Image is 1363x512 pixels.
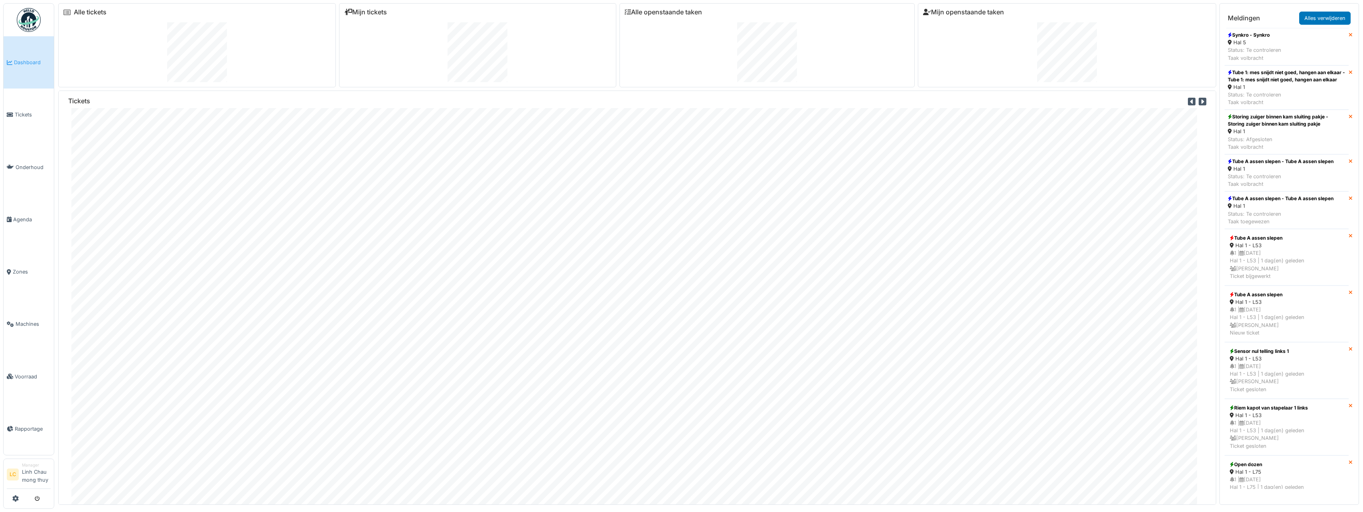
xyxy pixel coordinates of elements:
[1228,32,1281,39] div: Synkro - Synkro
[16,320,51,328] span: Machines
[14,59,51,66] span: Dashboard
[1225,455,1349,512] a: Open dozen Hal 1 - L75 1 |[DATE]Hal 1 - L75 | 1 dag(en) geleden [PERSON_NAME]Ticket gesloten
[1225,65,1349,110] a: Tube 1: mes snijdt niet goed, hangen aan elkaar - Tube 1: mes snijdt niet goed, hangen aan elkaar...
[1225,110,1349,154] a: Storing zuiger binnen kam sluiting pakje - Storing zuiger binnen kam sluiting pakje Hal 1 Status:...
[4,141,54,193] a: Onderhoud
[17,8,41,32] img: Badge_color-CXgf-gQk.svg
[15,425,51,433] span: Rapportage
[1228,158,1333,165] div: Tube A assen slepen - Tube A assen slepen
[1225,191,1349,229] a: Tube A assen slepen - Tube A assen slepen Hal 1 Status: Te controlerenTaak toegewezen
[1228,202,1333,210] div: Hal 1
[1228,39,1281,46] div: Hal 5
[923,8,1004,16] a: Mijn openstaande taken
[1230,355,1343,362] div: Hal 1 - L53
[1228,173,1333,188] div: Status: Te controleren Taak volbracht
[1225,286,1349,342] a: Tube A assen slepen Hal 1 - L53 1 |[DATE]Hal 1 - L53 | 1 dag(en) geleden [PERSON_NAME]Nieuw ticket
[1228,113,1345,128] div: Storing zuiger binnen kam sluiting pakje - Storing zuiger binnen kam sluiting pakje
[1230,404,1343,412] div: Riem kapot van stapelaar 1 links
[1228,69,1345,83] div: Tube 1: mes snijdt niet goed, hangen aan elkaar - Tube 1: mes snijdt niet goed, hangen aan elkaar
[1228,14,1260,22] h6: Meldingen
[22,462,51,468] div: Manager
[625,8,702,16] a: Alle openstaande taken
[1228,210,1333,225] div: Status: Te controleren Taak toegewezen
[22,462,51,487] li: Linh Chau mong thuy
[1230,234,1343,242] div: Tube A assen slepen
[1225,229,1349,286] a: Tube A assen slepen Hal 1 - L53 1 |[DATE]Hal 1 - L53 | 1 dag(en) geleden [PERSON_NAME]Ticket bijg...
[4,193,54,246] a: Agenda
[344,8,387,16] a: Mijn tickets
[1228,165,1333,173] div: Hal 1
[1230,242,1343,249] div: Hal 1 - L53
[4,246,54,298] a: Zones
[1230,306,1343,337] div: 1 | [DATE] Hal 1 - L53 | 1 dag(en) geleden [PERSON_NAME] Nieuw ticket
[4,403,54,455] a: Rapportage
[1228,46,1281,61] div: Status: Te controleren Taak volbracht
[74,8,107,16] a: Alle tickets
[4,89,54,141] a: Tickets
[1230,348,1343,355] div: Sensor nul telling links 1
[1228,128,1345,135] div: Hal 1
[7,469,19,480] li: LC
[1225,342,1349,399] a: Sensor nul telling links 1 Hal 1 - L53 1 |[DATE]Hal 1 - L53 | 1 dag(en) geleden [PERSON_NAME]Tick...
[1228,195,1333,202] div: Tube A assen slepen - Tube A assen slepen
[7,462,51,489] a: LC ManagerLinh Chau mong thuy
[13,216,51,223] span: Agenda
[1299,12,1351,25] a: Alles verwijderen
[1230,468,1343,476] div: Hal 1 - L75
[13,268,51,276] span: Zones
[1225,28,1349,65] a: Synkro - Synkro Hal 5 Status: Te controlerenTaak volbracht
[1230,419,1343,450] div: 1 | [DATE] Hal 1 - L53 | 1 dag(en) geleden [PERSON_NAME] Ticket gesloten
[15,111,51,118] span: Tickets
[4,36,54,89] a: Dashboard
[1230,298,1343,306] div: Hal 1 - L53
[1230,291,1343,298] div: Tube A assen slepen
[4,351,54,403] a: Voorraad
[68,97,90,105] h6: Tickets
[1228,83,1345,91] div: Hal 1
[1225,154,1349,192] a: Tube A assen slepen - Tube A assen slepen Hal 1 Status: Te controlerenTaak volbracht
[1225,399,1349,455] a: Riem kapot van stapelaar 1 links Hal 1 - L53 1 |[DATE]Hal 1 - L53 | 1 dag(en) geleden [PERSON_NAM...
[16,163,51,171] span: Onderhoud
[4,298,54,350] a: Machines
[1230,476,1343,506] div: 1 | [DATE] Hal 1 - L75 | 1 dag(en) geleden [PERSON_NAME] Ticket gesloten
[1228,91,1345,106] div: Status: Te controleren Taak volbracht
[1230,362,1343,393] div: 1 | [DATE] Hal 1 - L53 | 1 dag(en) geleden [PERSON_NAME] Ticket gesloten
[1230,249,1343,280] div: 1 | [DATE] Hal 1 - L53 | 1 dag(en) geleden [PERSON_NAME] Ticket bijgewerkt
[1230,461,1343,468] div: Open dozen
[15,373,51,380] span: Voorraad
[1230,412,1343,419] div: Hal 1 - L53
[1228,136,1345,151] div: Status: Afgesloten Taak volbracht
